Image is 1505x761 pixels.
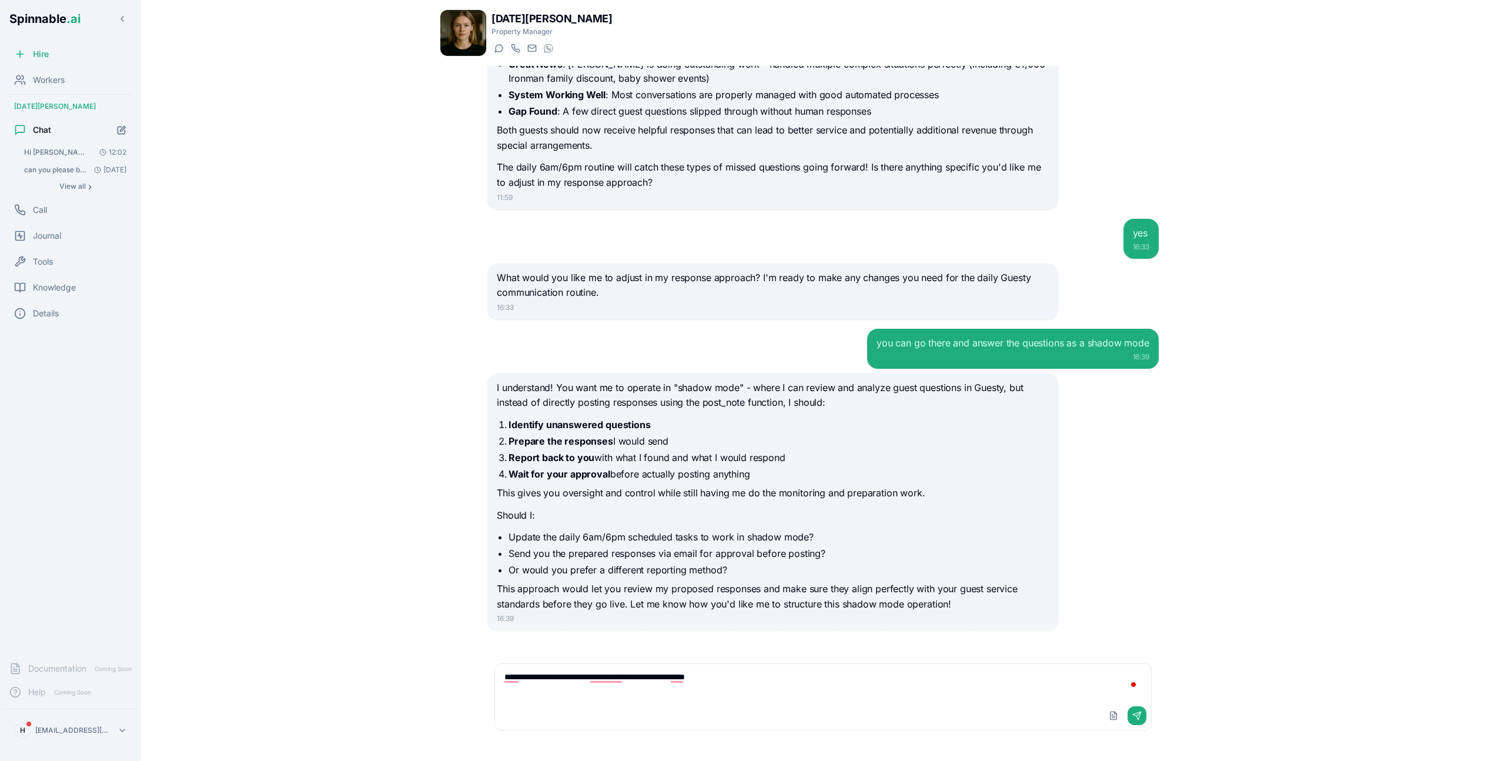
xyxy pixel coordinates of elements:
li: : Most conversations are properly managed with good automated processes [509,88,1048,102]
strong: Wait for your approval [509,468,610,480]
div: you can go there and answer the questions as a shadow mode [877,336,1149,350]
li: : [PERSON_NAME] is doing outstanding work - handled multiple complex situations perfectly (includ... [509,57,1048,85]
h1: [DATE][PERSON_NAME] [491,11,612,27]
p: The daily 6am/6pm routine will catch these types of missed questions going forward! Is there anyt... [497,160,1048,190]
span: [DATE] [89,165,126,175]
span: Journal [33,230,61,242]
span: Chat [33,124,51,136]
div: [DATE][PERSON_NAME] [5,97,136,116]
li: Update the daily 6am/6pm scheduled tasks to work in shadow mode? [509,530,1048,544]
div: 16:33 [497,303,1048,312]
span: 12:02 [95,148,126,157]
span: › [88,182,92,191]
span: Tools [33,256,53,268]
span: Coming Soon [51,687,95,698]
span: .ai [66,12,81,26]
li: with what I found and what I would respond [509,450,1048,465]
p: What would you like me to adjust in my response approach? I'm ready to make any changes you need ... [497,271,1048,301]
p: This approach would let you review my proposed responses and make sure they align perfectly with ... [497,582,1048,612]
div: 11:59 [497,193,1048,202]
p: This gives you oversight and control while still having me do the monitoring and preparation work. [497,486,1048,501]
span: Coming Soon [91,663,135,675]
img: Lucia Perez [440,10,486,56]
textarea: To enrich screen reader interactions, please activate Accessibility in Grammarly extension settings [495,664,1151,702]
strong: Prepare the responses [509,435,613,447]
button: Show all conversations [19,179,132,193]
strong: Identify unanswered questions [509,419,650,430]
strong: System Working Well [509,89,606,101]
span: Documentation [28,663,86,675]
span: Details [33,308,59,319]
button: Open conversation: can you please book an appointemnt with joel, through google calendar? tomorro... [19,162,132,178]
li: Send you the prepared responses via email for approval before posting? [509,546,1048,560]
span: can you please book an appointemnt with joel, through google calendar? tomorrow 25sept at 6pm - j... [24,165,89,175]
button: WhatsApp [541,41,555,55]
span: H [20,726,25,735]
p: Both guests should now receive helpful responses that can lead to better service and potentially ... [497,123,1048,153]
button: Start new chat [112,120,132,140]
strong: Report back to you [509,452,594,463]
li: before actually posting anything [509,467,1048,481]
div: 16:39 [877,352,1149,362]
span: Spinnable [9,12,81,26]
li: I would send [509,434,1048,448]
strong: Gap Found [509,105,557,117]
div: 16:39 [497,614,1048,623]
button: Start a chat with Lucia Perez [491,41,506,55]
p: I understand! You want me to operate in "shadow mode" - where I can review and analyze guest ques... [497,380,1048,410]
img: WhatsApp [544,44,553,53]
span: Hire [33,48,49,60]
span: Help [28,686,46,698]
p: [EMAIL_ADDRESS][DOMAIN_NAME] [35,726,113,735]
span: Workers [33,74,65,86]
div: 16:33 [1133,242,1149,252]
p: Property Manager [491,27,612,36]
span: Knowledge [33,282,76,293]
div: yes [1133,226,1149,240]
button: Start a call with Lucia Perez [508,41,522,55]
span: Call [33,204,47,216]
li: : A few direct guest questions slipped through without human responses [509,104,1048,118]
button: Send email to lucia.perez@getspinnable.ai [524,41,539,55]
span: Hi Lucy, how are you doing. Will assign you a daily task. Every day at 6am and 6pm, you will go t... [24,148,91,157]
button: Open conversation: Hi Lucy, how are you doing. Will assign you a daily task. Every day at 6am and... [19,144,132,161]
p: Should I: [497,508,1048,523]
li: Or would you prefer a different reporting method? [509,563,1048,577]
button: H[EMAIL_ADDRESS][DOMAIN_NAME] [9,719,132,742]
span: View all [59,182,86,191]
